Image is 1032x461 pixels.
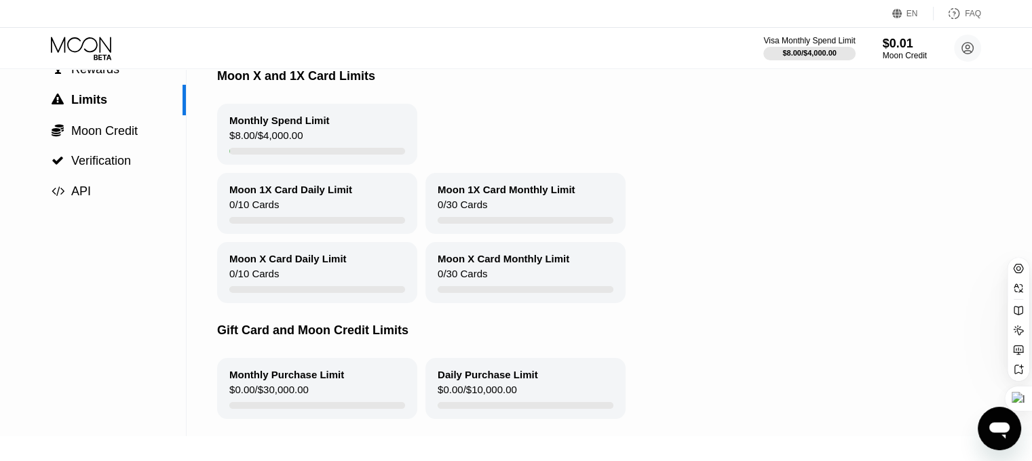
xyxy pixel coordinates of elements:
div: EN [906,9,918,18]
div: Moon 1X Card Daily Limit [229,184,352,195]
div: $0.00 / $30,000.00 [229,384,309,402]
span:  [52,63,64,75]
div: Daily Purchase Limit [438,369,538,380]
div: $0.01Moon Credit [883,37,927,60]
div: $0.01 [883,37,927,51]
div: FAQ [965,9,981,18]
div: $8.00 / $4,000.00 [782,49,837,57]
div: Moon 1X Card Monthly Limit [438,184,575,195]
span: API [71,184,91,198]
div: Moon X Card Monthly Limit [438,253,569,264]
div:  [51,185,64,197]
div: $0.00 / $10,000.00 [438,384,517,402]
div: Moon X Card Daily Limit [229,253,347,264]
div: 0 / 10 Cards [229,268,279,286]
span: Limits [71,93,107,106]
div: Visa Monthly Spend Limit$8.00/$4,000.00 [763,36,855,60]
span: Rewards [71,62,119,76]
span:  [52,94,64,106]
div: 0 / 10 Cards [229,199,279,217]
div: 0 / 30 Cards [438,199,487,217]
span:  [52,123,64,137]
span:  [52,185,64,197]
span: Moon Credit [71,124,138,138]
span:  [52,155,64,167]
div: 0 / 30 Cards [438,268,487,286]
div:  [51,155,64,167]
div: Monthly Spend Limit [229,115,330,126]
div:  [51,63,64,75]
div:  [51,94,64,106]
div: $8.00 / $4,000.00 [229,129,303,148]
div: Visa Monthly Spend Limit [763,36,855,45]
div: Monthly Purchase Limit [229,369,344,380]
div:  [51,123,64,137]
div: EN [892,7,934,20]
div: Moon Credit [883,51,927,60]
div: FAQ [934,7,981,20]
span: Verification [71,154,131,167]
iframe: Button to launch messaging window [978,407,1021,450]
